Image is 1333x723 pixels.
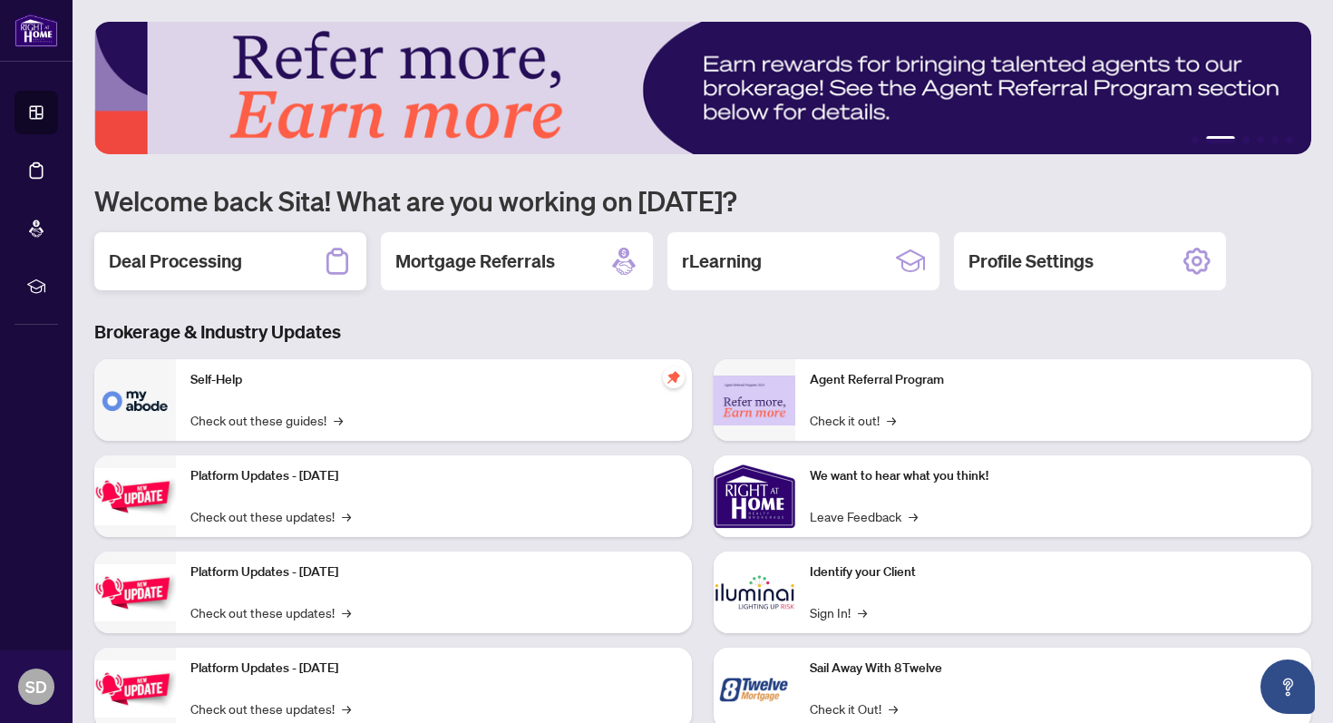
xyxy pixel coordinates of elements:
[1192,136,1199,143] button: 1
[94,564,176,621] img: Platform Updates - July 8, 2025
[94,319,1311,345] h3: Brokerage & Industry Updates
[682,249,762,274] h2: rLearning
[810,506,918,526] a: Leave Feedback→
[1286,136,1293,143] button: 6
[810,602,867,622] a: Sign In!→
[190,370,677,390] p: Self-Help
[714,455,795,537] img: We want to hear what you think!
[1260,659,1315,714] button: Open asap
[190,659,677,679] p: Platform Updates - [DATE]
[15,14,58,47] img: logo
[94,22,1311,154] img: Slide 1
[810,562,1297,582] p: Identify your Client
[968,249,1094,274] h2: Profile Settings
[810,370,1297,390] p: Agent Referral Program
[1257,136,1264,143] button: 4
[190,410,343,430] a: Check out these guides!→
[889,699,898,718] span: →
[94,468,176,525] img: Platform Updates - July 21, 2025
[714,376,795,425] img: Agent Referral Program
[1271,136,1279,143] button: 5
[810,659,1297,679] p: Sail Away With 8Twelve
[810,466,1297,486] p: We want to hear what you think!
[94,660,176,718] img: Platform Updates - June 23, 2025
[395,249,555,274] h2: Mortgage Referrals
[714,552,795,633] img: Identify your Client
[109,249,242,274] h2: Deal Processing
[190,506,351,526] a: Check out these updates!→
[1242,136,1250,143] button: 3
[342,699,351,718] span: →
[190,699,351,718] a: Check out these updates!→
[858,602,867,622] span: →
[1206,136,1235,143] button: 2
[342,506,351,526] span: →
[190,602,351,622] a: Check out these updates!→
[810,410,896,430] a: Check it out!→
[909,506,918,526] span: →
[190,562,677,582] p: Platform Updates - [DATE]
[334,410,343,430] span: →
[190,466,677,486] p: Platform Updates - [DATE]
[810,699,898,718] a: Check it Out!→
[94,359,176,441] img: Self-Help
[25,674,47,699] span: SD
[663,366,685,388] span: pushpin
[342,602,351,622] span: →
[887,410,896,430] span: →
[94,183,1311,218] h1: Welcome back Sita! What are you working on [DATE]?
